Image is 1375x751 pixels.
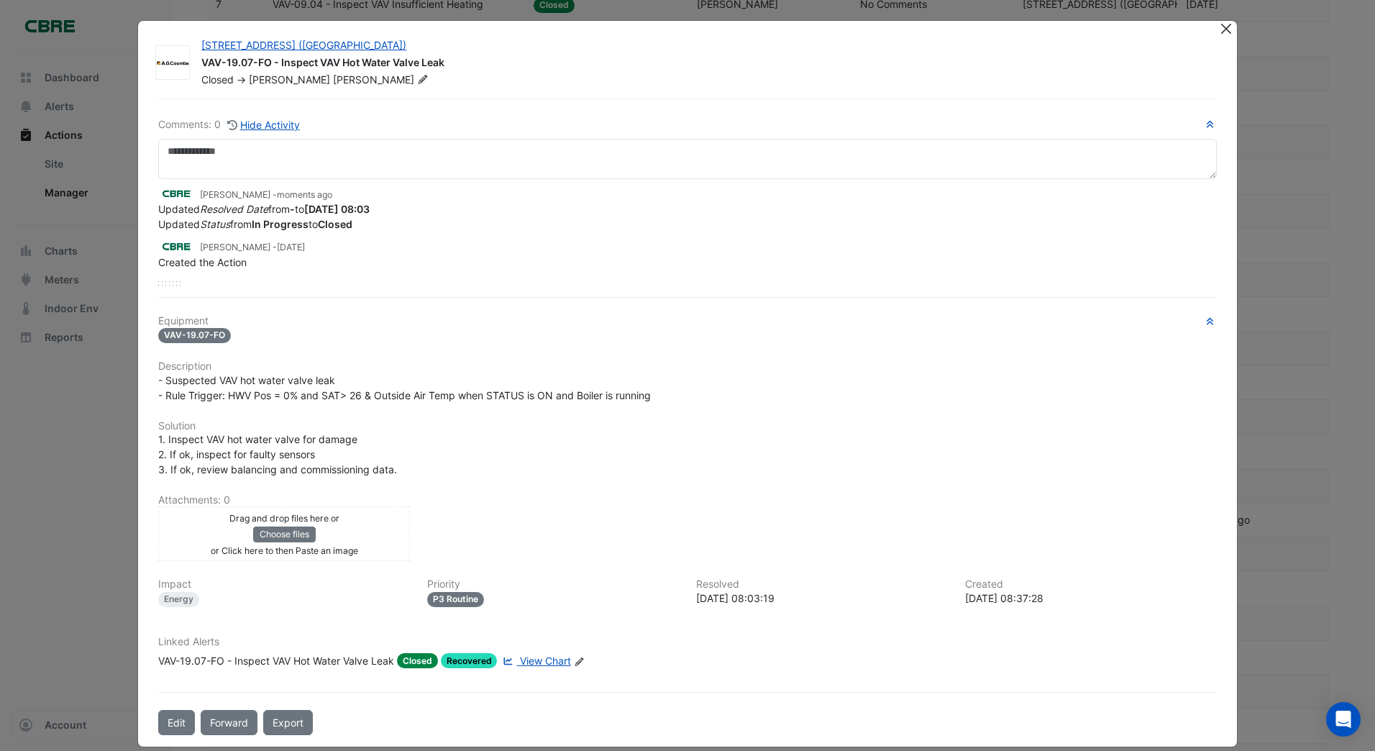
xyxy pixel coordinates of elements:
button: Close [1219,21,1234,36]
img: CBRE Charter Hall [158,186,194,201]
h6: Priority [427,578,679,591]
strong: Closed [318,218,352,230]
strong: 2025-09-10 08:03:19 [304,203,370,215]
button: Hide Activity [227,117,301,133]
div: Comments: 0 [158,117,301,133]
h6: Created [965,578,1217,591]
button: Edit [158,710,195,735]
button: Forward [201,710,257,735]
a: [STREET_ADDRESS] ([GEOGRAPHIC_DATA]) [201,39,406,51]
h6: Resolved [696,578,948,591]
div: Energy [158,592,199,607]
div: [DATE] 08:37:28 [965,591,1217,606]
span: VAV-19.07-FO [158,328,231,343]
button: Choose files [253,527,316,542]
h6: Linked Alerts [158,636,1217,648]
span: [PERSON_NAME] [249,73,330,86]
h6: Solution [158,420,1217,432]
div: [DATE] 08:03:19 [696,591,948,606]
small: [PERSON_NAME] - [200,241,305,254]
span: View Chart [520,655,571,667]
img: CBRE Charter Hall [158,238,194,254]
small: [PERSON_NAME] - [200,188,332,201]
h6: Attachments: 0 [158,494,1217,506]
fa-icon: Edit Linked Alerts [574,656,585,667]
span: - Suspected VAV hot water valve leak - Rule Trigger: HWV Pos = 0% and SAT> 26 & Outside Air Temp ... [158,374,651,401]
small: Drag and drop files here or [229,513,339,524]
span: Closed [397,653,438,668]
span: 2025-09-02 08:37:28 [277,242,305,252]
h6: Description [158,360,1217,373]
span: 2025-09-10 08:03:19 [277,189,332,200]
span: Created the Action [158,256,247,268]
div: Open Intercom Messenger [1326,702,1361,737]
em: Status [200,218,230,230]
img: AG Coombs [156,56,189,70]
h6: Equipment [158,315,1217,327]
div: VAV-19.07-FO - Inspect VAV Hot Water Valve Leak [158,653,394,668]
span: Recovered [441,653,498,668]
a: Export [263,710,313,735]
strong: - [290,203,295,215]
span: 1. Inspect VAV hot water valve for damage 2. If ok, inspect for faulty sensors 3. If ok, review b... [158,433,397,475]
div: P3 Routine [427,592,484,607]
span: [PERSON_NAME] [333,73,431,87]
span: -> [237,73,246,86]
h6: Impact [158,578,410,591]
span: Closed [201,73,234,86]
em: Resolved Date [200,203,268,215]
span: Updated from to [158,203,370,215]
span: Updated from to [158,218,352,230]
a: View Chart [500,653,570,668]
small: or Click here to then Paste an image [211,545,358,556]
strong: In Progress [252,218,309,230]
div: VAV-19.07-FO - Inspect VAV Hot Water Valve Leak [201,55,1202,73]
